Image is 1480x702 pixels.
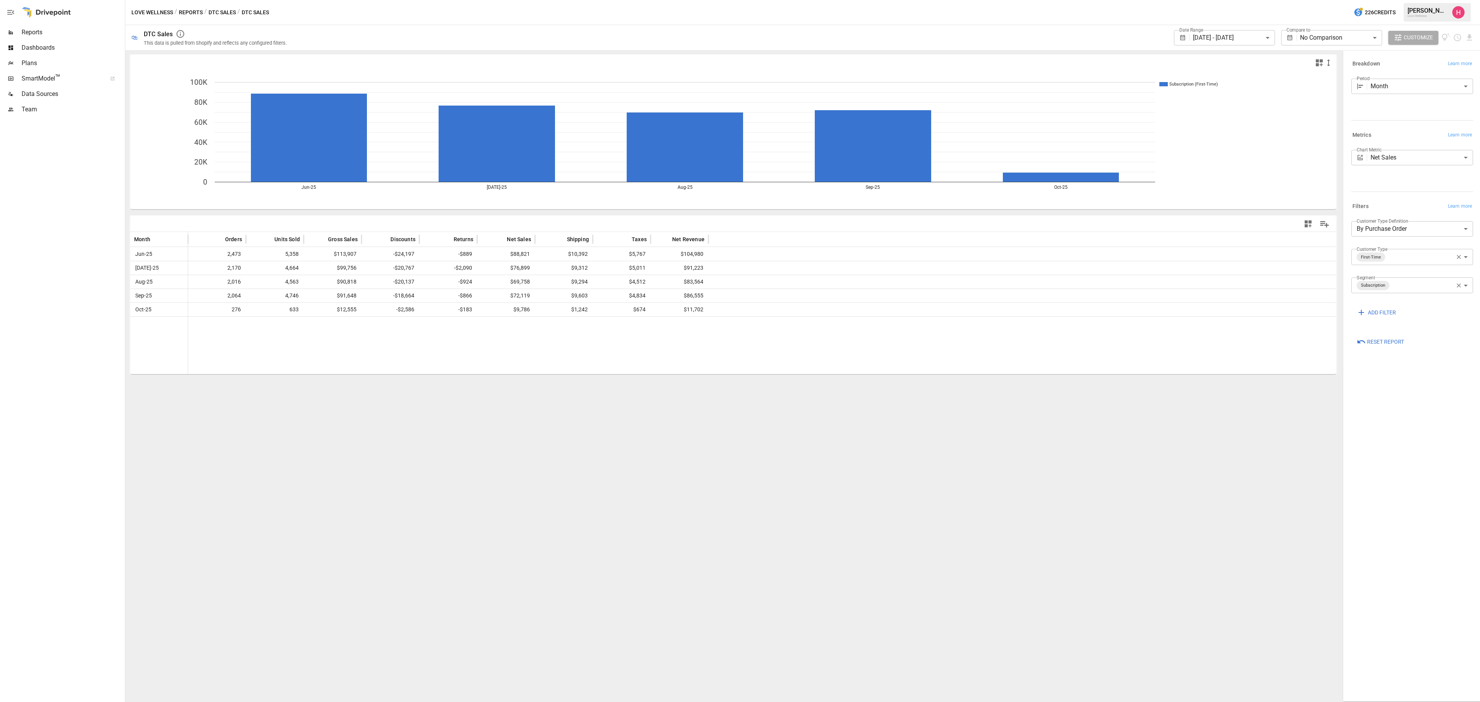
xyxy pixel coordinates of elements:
span: $9,294 [539,275,589,289]
span: Orders [225,235,242,243]
span: $4,512 [597,275,647,289]
span: 2,473 [192,247,242,261]
span: Net Revenue [672,235,705,243]
span: $9,312 [539,261,589,275]
span: Plans [22,59,123,68]
span: $88,821 [481,247,531,261]
span: 633 [250,303,300,316]
text: 60K [194,118,207,127]
text: Jun-25 [301,185,316,190]
span: $5,767 [597,247,647,261]
span: 2,016 [192,275,242,289]
span: Shipping [567,235,589,243]
h6: Breakdown [1352,60,1380,68]
div: 🛍 [131,34,138,41]
label: Customer Type Definition [1357,218,1408,224]
span: -$2,586 [365,303,415,316]
button: Sort [316,234,327,245]
text: [DATE]-25 [487,185,507,190]
span: SmartModel [22,74,102,83]
span: $72,119 [481,289,531,302]
span: 4,746 [250,289,300,302]
button: Sort [442,234,453,245]
span: Taxes [632,235,647,243]
span: -$20,767 [365,261,415,275]
div: Month [1371,79,1473,94]
button: View documentation [1441,31,1450,45]
text: 0 [203,178,207,186]
button: Sort [263,234,274,245]
span: $86,555 [654,289,705,302]
span: $91,648 [308,289,358,302]
span: -$183 [423,303,473,316]
span: $99,756 [308,261,358,275]
button: 226Credits [1350,5,1399,20]
span: -$2,090 [423,261,473,275]
button: Sort [151,234,162,245]
span: ADD FILTER [1368,308,1396,317]
span: -$924 [423,275,473,289]
span: Reports [22,28,123,37]
button: ADD FILTER [1351,306,1401,319]
div: Net Sales [1371,150,1473,165]
button: Love Wellness [131,8,173,17]
span: $11,702 [654,303,705,316]
div: / [175,8,177,17]
button: Sort [555,234,566,245]
span: $674 [597,303,647,316]
text: Oct-25 [1054,185,1068,190]
div: By Purchase Order [1351,221,1473,237]
span: First-Time [1358,253,1384,262]
button: Reports [179,8,203,17]
text: Sep-25 [866,185,880,190]
span: Reset Report [1367,337,1404,347]
button: Reset Report [1351,335,1409,349]
h6: Filters [1352,202,1369,211]
label: Segment [1357,274,1375,281]
div: [DATE] - [DATE] [1193,30,1275,45]
img: Hayley Rovet [1452,6,1465,18]
span: $5,011 [597,261,647,275]
span: 2,170 [192,261,242,275]
span: Gross Sales [328,235,358,243]
h6: Metrics [1352,131,1371,139]
span: $9,786 [481,303,531,316]
span: $91,223 [654,261,705,275]
button: Sort [379,234,390,245]
span: $113,907 [308,247,358,261]
span: 276 [192,303,242,316]
button: Sort [495,234,506,245]
div: No Comparison [1300,30,1382,45]
svg: A chart. [130,71,1336,209]
button: Sort [661,234,671,245]
text: 40K [194,138,207,147]
span: 5,358 [250,247,300,261]
span: $83,564 [654,275,705,289]
label: Compare to [1287,27,1310,33]
div: / [204,8,207,17]
span: Subscription [1358,281,1388,290]
span: Customize [1404,33,1433,42]
span: $104,980 [654,247,705,261]
span: Sep-25 [134,289,184,302]
span: $10,392 [539,247,589,261]
span: -$20,137 [365,275,415,289]
span: [DATE]-25 [134,261,184,275]
button: Schedule report [1453,33,1462,42]
span: Aug-25 [134,275,184,289]
text: 20K [194,158,207,166]
span: $1,242 [539,303,589,316]
span: -$866 [423,289,473,302]
label: Period [1357,75,1370,82]
span: Learn more [1448,203,1472,210]
span: 4,563 [250,275,300,289]
text: Subscription (First-Time) [1169,82,1218,87]
button: Sort [214,234,224,245]
text: 100K [190,78,207,87]
span: Net Sales [507,235,531,243]
button: Sort [620,234,631,245]
span: Month [134,235,150,243]
span: Jun-25 [134,247,184,261]
div: This data is pulled from Shopify and reflects any configured filters. [144,40,287,46]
